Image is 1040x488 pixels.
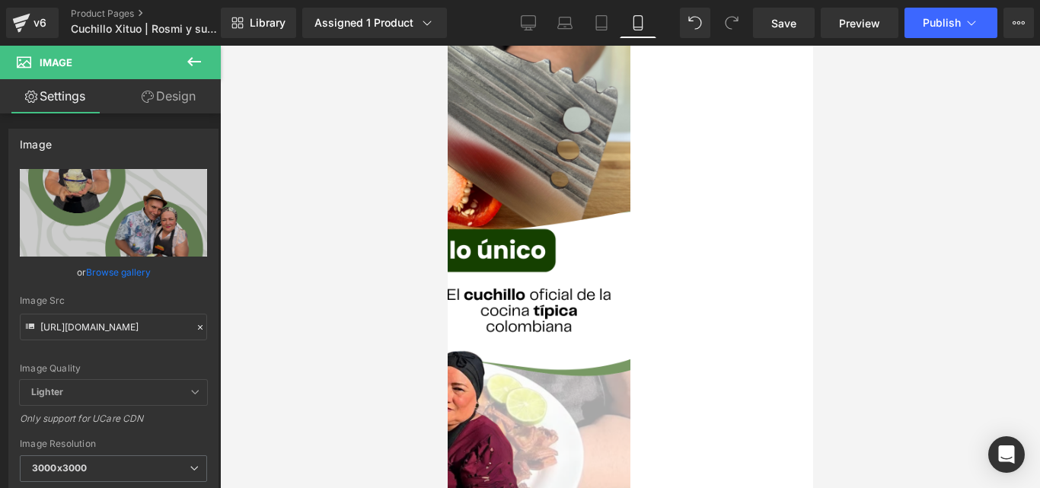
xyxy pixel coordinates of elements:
div: Image Src [20,295,207,306]
div: Image [20,129,52,151]
a: Desktop [510,8,547,38]
a: v6 [6,8,59,38]
span: Cuchillo Xituo | Rosmi y su sazón [71,23,217,35]
span: Image [40,56,72,69]
span: Publish [923,17,961,29]
div: or [20,264,207,280]
a: Browse gallery [86,259,151,285]
div: Only support for UCare CDN [20,413,207,435]
input: Link [20,314,207,340]
div: Open Intercom Messenger [988,436,1025,473]
a: Design [113,79,224,113]
a: Laptop [547,8,583,38]
span: Preview [839,15,880,31]
div: Image Quality [20,363,207,374]
button: More [1003,8,1034,38]
a: New Library [221,8,296,38]
div: Assigned 1 Product [314,15,435,30]
a: Tablet [583,8,620,38]
div: v6 [30,13,49,33]
b: 3000x3000 [32,462,87,474]
a: Product Pages [71,8,246,20]
span: Library [250,16,286,30]
button: Undo [680,8,710,38]
button: Publish [904,8,997,38]
span: Save [771,15,796,31]
div: Image Resolution [20,439,207,449]
b: Lighter [31,386,63,397]
a: Mobile [620,8,656,38]
a: Preview [821,8,898,38]
button: Redo [716,8,747,38]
